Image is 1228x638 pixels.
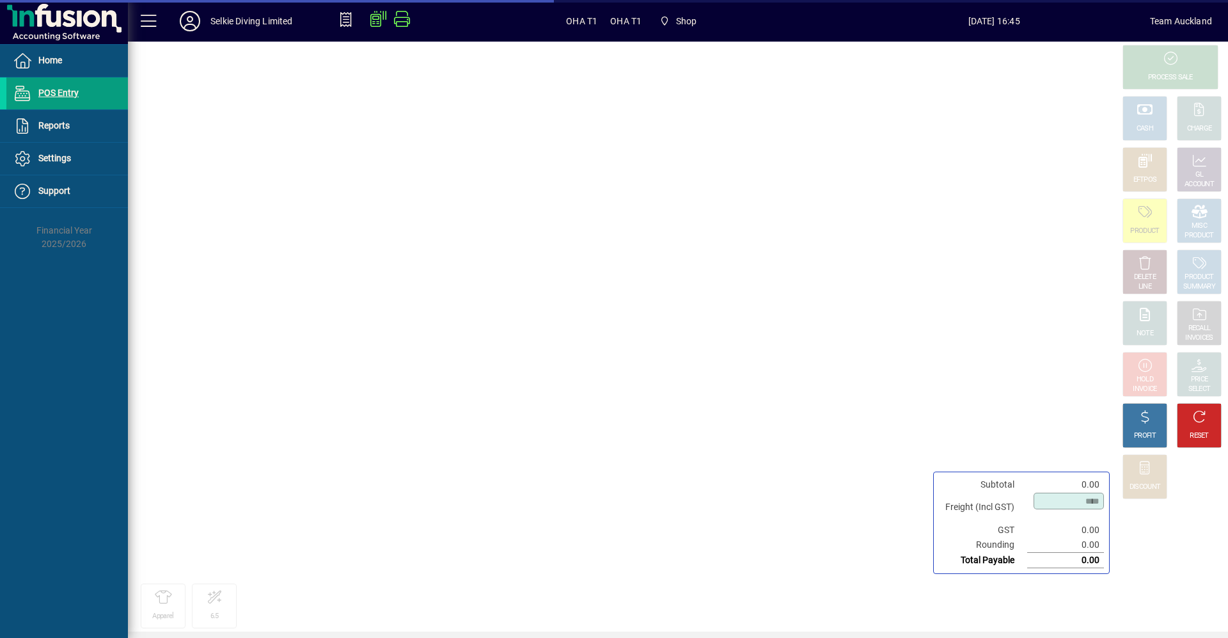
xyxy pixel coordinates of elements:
div: PRODUCT [1185,231,1213,241]
a: Reports [6,110,128,142]
a: Support [6,175,128,207]
div: DISCOUNT [1130,482,1160,492]
span: OHA T1 [566,11,597,31]
div: SELECT [1188,385,1211,394]
span: Shop [676,11,697,31]
div: HOLD [1137,375,1153,385]
div: PROFIT [1134,431,1156,441]
div: RESET [1190,431,1209,441]
div: LINE [1138,282,1151,292]
span: [DATE] 16:45 [838,11,1150,31]
span: Reports [38,120,70,131]
td: 0.00 [1027,538,1104,553]
td: Subtotal [939,477,1027,492]
span: Settings [38,153,71,163]
span: Home [38,55,62,65]
div: CASH [1137,124,1153,134]
div: MISC [1192,221,1207,231]
div: ACCOUNT [1185,180,1214,189]
span: Shop [654,10,702,33]
div: INVOICE [1133,385,1156,394]
span: Support [38,186,70,196]
td: 0.00 [1027,523,1104,538]
div: NOTE [1137,329,1153,339]
div: Selkie Diving Limited [210,11,293,31]
div: INVOICES [1185,333,1213,343]
div: GL [1195,170,1204,180]
td: 0.00 [1027,477,1104,492]
span: OHA T1 [610,11,642,31]
span: POS Entry [38,88,79,98]
div: Team Auckland [1150,11,1212,31]
td: 0.00 [1027,553,1104,568]
div: CHARGE [1187,124,1212,134]
div: PRICE [1191,375,1208,385]
div: PRODUCT [1185,273,1213,282]
div: SUMMARY [1183,282,1215,292]
div: PROCESS SALE [1148,73,1193,83]
div: PRODUCT [1130,227,1159,236]
div: DELETE [1134,273,1156,282]
a: Home [6,45,128,77]
td: Total Payable [939,553,1027,568]
div: EFTPOS [1133,175,1157,185]
a: Settings [6,143,128,175]
button: Profile [169,10,210,33]
div: 6.5 [210,612,219,621]
div: Apparel [152,612,173,621]
td: GST [939,523,1027,538]
div: RECALL [1188,324,1211,333]
td: Rounding [939,538,1027,553]
td: Freight (Incl GST) [939,492,1027,523]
